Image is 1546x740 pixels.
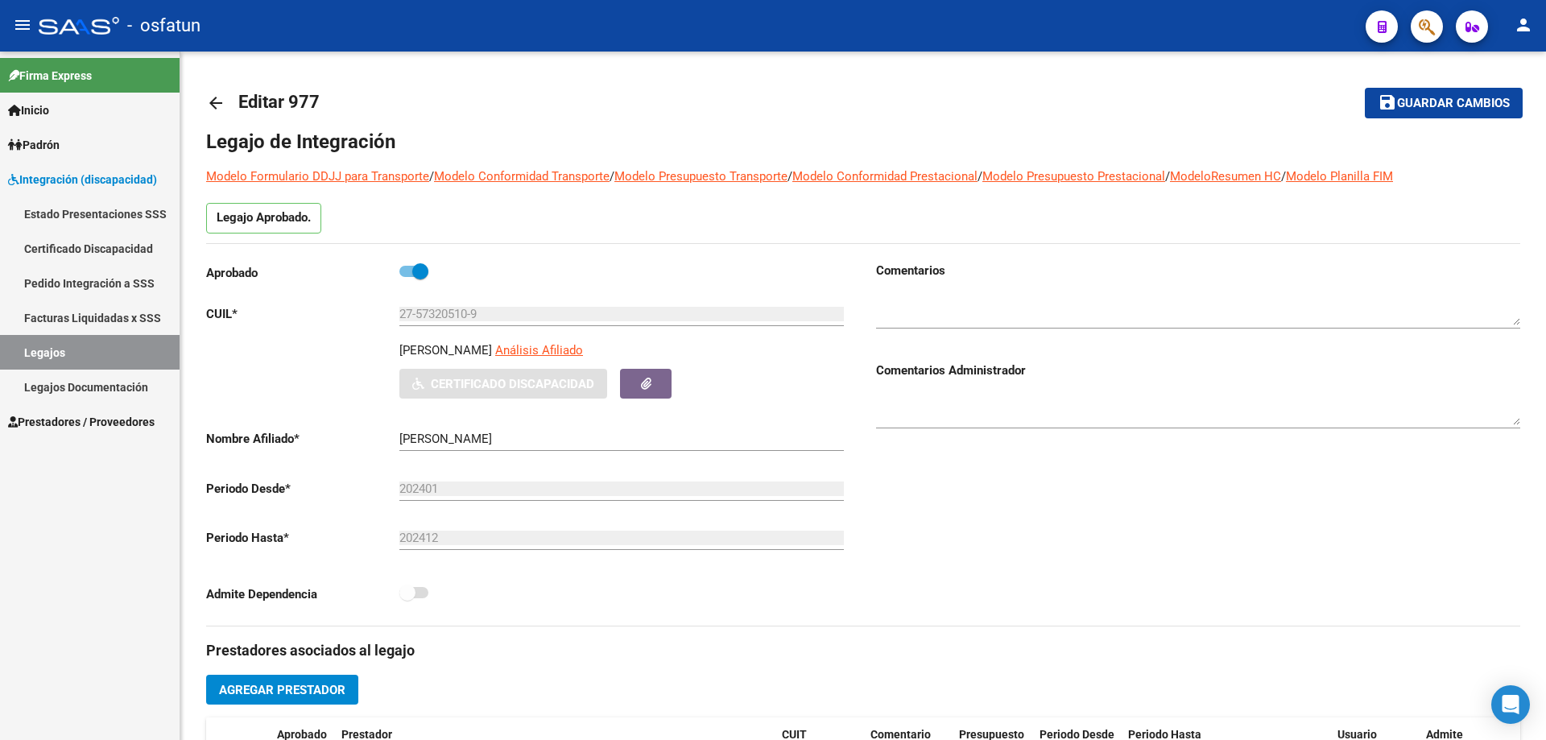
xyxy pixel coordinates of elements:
[982,169,1165,184] a: Modelo Presupuesto Prestacional
[8,136,60,154] span: Padrón
[8,101,49,119] span: Inicio
[206,305,399,323] p: CUIL
[1170,169,1281,184] a: ModeloResumen HC
[1378,93,1397,112] mat-icon: save
[431,377,594,391] span: Certificado Discapacidad
[8,171,157,188] span: Integración (discapacidad)
[206,93,225,113] mat-icon: arrow_back
[1514,15,1533,35] mat-icon: person
[206,585,399,603] p: Admite Dependencia
[8,413,155,431] span: Prestadores / Proveedores
[792,169,978,184] a: Modelo Conformidad Prestacional
[206,264,399,282] p: Aprobado
[1397,97,1510,111] span: Guardar cambios
[238,92,320,112] span: Editar 977
[1491,685,1530,724] div: Open Intercom Messenger
[206,203,321,234] p: Legajo Aprobado.
[876,362,1520,379] h3: Comentarios Administrador
[206,430,399,448] p: Nombre Afiliado
[206,129,1520,155] h1: Legajo de Integración
[206,639,1520,662] h3: Prestadores asociados al legajo
[206,529,399,547] p: Periodo Hasta
[399,341,492,359] p: [PERSON_NAME]
[206,169,429,184] a: Modelo Formulario DDJJ para Transporte
[127,8,200,43] span: - osfatun
[8,67,92,85] span: Firma Express
[434,169,610,184] a: Modelo Conformidad Transporte
[13,15,32,35] mat-icon: menu
[219,683,345,697] span: Agregar Prestador
[614,169,787,184] a: Modelo Presupuesto Transporte
[495,343,583,358] span: Análisis Afiliado
[1365,88,1523,118] button: Guardar cambios
[876,262,1520,279] h3: Comentarios
[399,369,607,399] button: Certificado Discapacidad
[1286,169,1393,184] a: Modelo Planilla FIM
[206,480,399,498] p: Periodo Desde
[206,675,358,705] button: Agregar Prestador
